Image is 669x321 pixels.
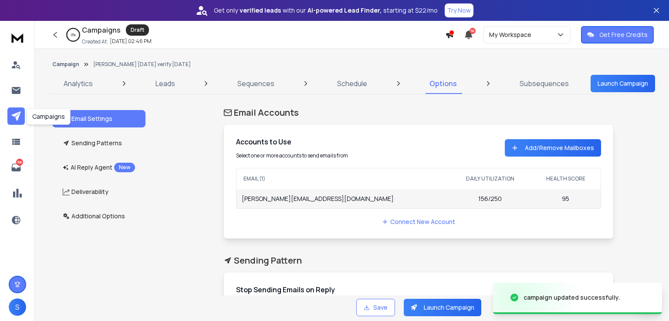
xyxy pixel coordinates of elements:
[223,107,614,119] h1: Email Accounts
[514,73,574,94] a: Subsequences
[581,26,654,43] button: Get Free Credits
[64,78,93,89] p: Analytics
[9,30,26,46] img: logo
[52,61,79,68] button: Campaign
[307,6,382,15] strong: AI-powered Lead Finder,
[337,78,367,89] p: Schedule
[27,108,71,125] div: Campaigns
[332,73,372,94] a: Schedule
[429,78,457,89] p: Options
[445,3,473,17] button: Try Now
[7,159,25,176] a: 396
[71,32,76,37] p: 0 %
[63,114,112,123] p: Email Settings
[58,73,98,94] a: Analytics
[82,25,121,35] h1: Campaigns
[424,73,462,94] a: Options
[52,110,145,127] button: Email Settings
[16,159,23,166] p: 396
[237,78,274,89] p: Sequences
[126,24,149,36] div: Draft
[447,6,471,15] p: Try Now
[155,78,175,89] p: Leads
[591,75,655,92] button: Launch Campaign
[240,6,281,15] strong: verified leads
[110,38,152,45] p: [DATE] 02:46 PM
[82,38,108,45] p: Created At:
[520,78,569,89] p: Subsequences
[214,6,438,15] p: Get only with our starting at $22/mo
[489,30,535,39] p: My Workspace
[9,298,26,316] button: S
[150,73,180,94] a: Leads
[599,30,648,39] p: Get Free Credits
[470,28,476,34] span: 50
[93,61,191,68] p: [PERSON_NAME] [DATE] verify [DATE]
[524,293,620,302] div: campaign updated successfully.
[232,73,280,94] a: Sequences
